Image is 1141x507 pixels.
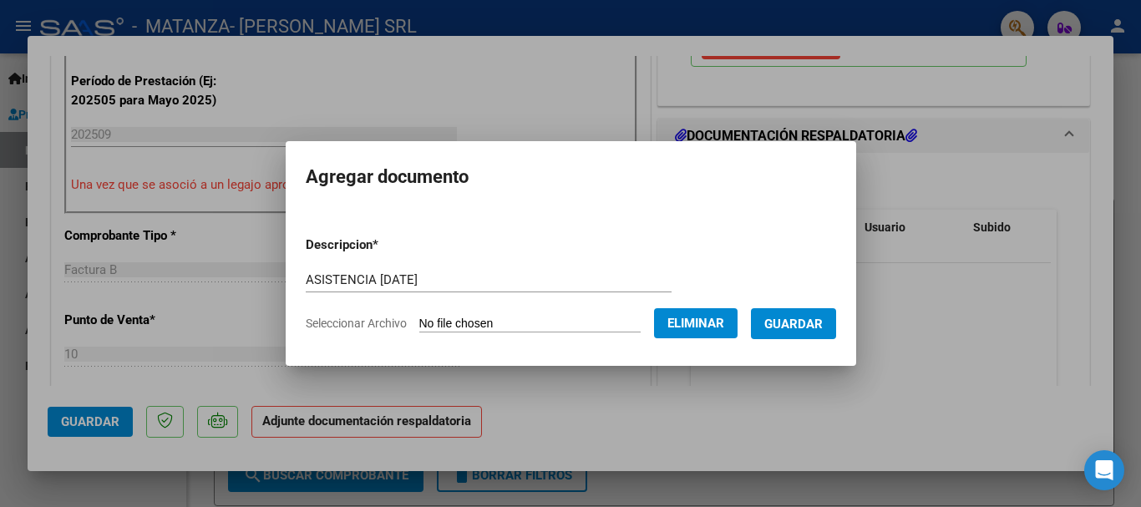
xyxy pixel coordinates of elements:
span: Guardar [764,317,823,332]
span: Seleccionar Archivo [306,317,407,330]
div: Open Intercom Messenger [1084,450,1124,490]
button: Guardar [751,308,836,339]
h2: Agregar documento [306,161,836,193]
p: Descripcion [306,236,465,255]
button: Eliminar [654,308,738,338]
span: Eliminar [667,316,724,331]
